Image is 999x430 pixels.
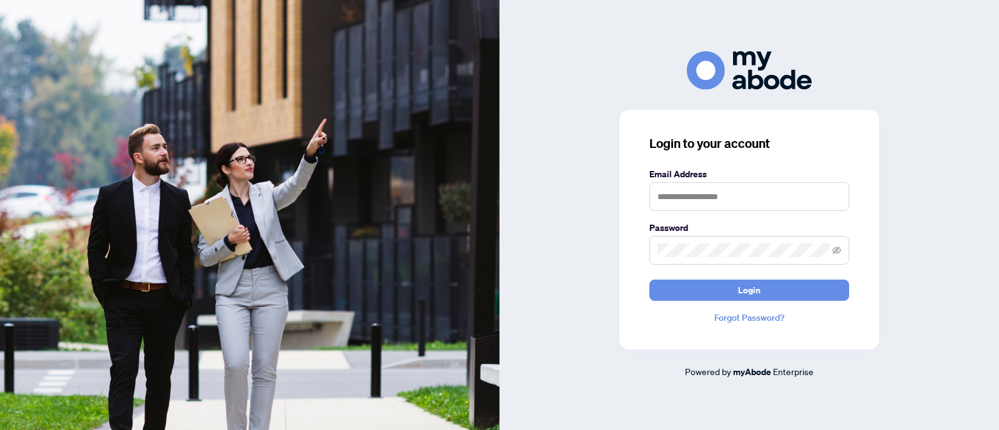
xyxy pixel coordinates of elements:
[649,167,849,181] label: Email Address
[733,365,771,379] a: myAbode
[649,135,849,152] h3: Login to your account
[685,366,731,377] span: Powered by
[773,366,814,377] span: Enterprise
[649,221,849,235] label: Password
[738,280,760,300] span: Login
[649,280,849,301] button: Login
[832,246,841,255] span: eye-invisible
[649,311,849,325] a: Forgot Password?
[687,51,812,89] img: ma-logo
